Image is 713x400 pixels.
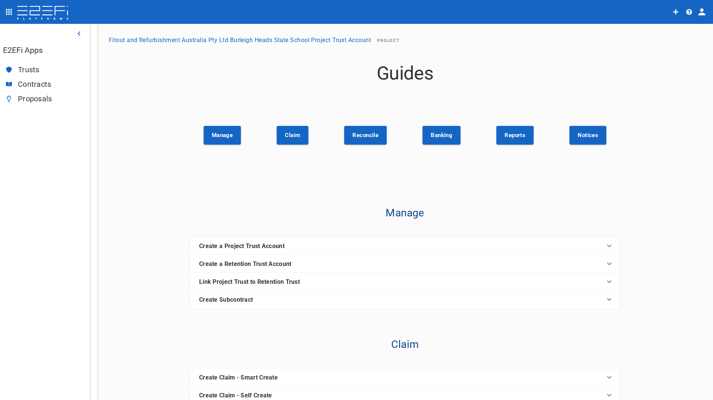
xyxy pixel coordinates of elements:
p: Link Project Trust to Retention Trust [199,277,300,286]
span: Project [377,38,399,43]
button: Reports [496,126,534,145]
p: Create a Retention Trust Account [199,260,292,268]
button: Manage [204,126,241,145]
button: Notices [569,126,606,145]
p: Create Subcontract [199,295,253,304]
span: Trusts [18,66,84,74]
h4: Claim [190,338,620,350]
h4: Manage [190,207,620,219]
h2: Guides [377,62,433,84]
span: Proposals [18,95,84,103]
p: Create Claim - Smart Create [199,373,278,382]
p: Create a Project Trust Account [199,242,285,250]
span: Contracts [18,80,84,89]
button: Claim [277,126,308,145]
button: Banking [423,126,461,145]
button: Reconcile [344,126,387,145]
p: Create Claim - Self Create [199,391,272,400]
button: Fitout and Refurbishment Australia Pty Ltd Burleigh Heads State School Project Trust Account [106,33,374,47]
